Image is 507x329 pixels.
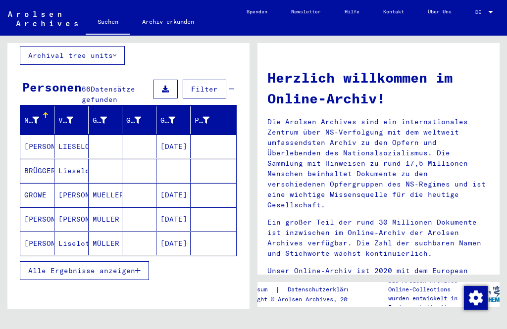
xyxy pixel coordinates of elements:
[156,207,191,231] mat-cell: [DATE]
[20,183,54,207] mat-cell: GROWE
[130,10,206,34] a: Archiv erkunden
[236,284,369,295] div: |
[58,115,73,126] div: Vorname
[86,10,130,36] a: Suchen
[183,80,226,98] button: Filter
[89,207,123,231] mat-cell: MÜLLER
[54,135,89,158] mat-cell: LIESELOTTE
[20,261,149,280] button: Alle Ergebnisse anzeigen
[156,135,191,158] mat-cell: [DATE]
[20,207,54,231] mat-cell: [PERSON_NAME]
[82,85,135,104] span: Datensätze gefunden
[195,115,209,126] div: Prisoner #
[126,112,156,128] div: Geburt‏
[388,294,469,312] p: wurden entwickelt in Partnerschaft mit
[122,106,156,134] mat-header-cell: Geburt‏
[191,106,236,134] mat-header-cell: Prisoner #
[160,112,190,128] div: Geburtsdatum
[89,232,123,255] mat-cell: MÜLLER
[89,183,123,207] mat-cell: MUELLER
[58,112,88,128] div: Vorname
[236,295,369,304] p: Copyright © Arolsen Archives, 2021
[20,135,54,158] mat-cell: [PERSON_NAME]
[54,106,89,134] mat-header-cell: Vorname
[24,112,54,128] div: Nachname
[126,115,141,126] div: Geburt‏
[267,266,490,318] p: Unser Online-Archiv ist 2020 mit dem European Heritage Award / Europa Nostra Award 2020 ausgezeic...
[267,117,490,210] p: Die Arolsen Archives sind ein internationales Zentrum über NS-Verfolgung mit dem weltweit umfasse...
[20,159,54,183] mat-cell: BRÜGGERHOFF
[24,115,39,126] div: Nachname
[156,232,191,255] mat-cell: [DATE]
[20,232,54,255] mat-cell: [PERSON_NAME]
[195,112,224,128] div: Prisoner #
[156,183,191,207] mat-cell: [DATE]
[267,67,490,109] h1: Herzlich willkommen im Online-Archiv!
[54,159,89,183] mat-cell: Lieselotte
[20,46,125,65] button: Archival tree units
[93,112,122,128] div: Geburtsname
[464,286,488,310] img: Zustimmung ändern
[82,85,91,94] span: 66
[28,266,135,275] span: Alle Ergebnisse anzeigen
[54,183,89,207] mat-cell: [PERSON_NAME]
[475,9,486,15] span: DE
[8,11,78,26] img: Arolsen_neg.svg
[267,217,490,259] p: Ein großer Teil der rund 30 Millionen Dokumente ist inzwischen im Online-Archiv der Arolsen Archi...
[89,106,123,134] mat-header-cell: Geburtsname
[93,115,107,126] div: Geburtsname
[156,106,191,134] mat-header-cell: Geburtsdatum
[388,276,469,294] p: Die Arolsen Archives Online-Collections
[160,115,175,126] div: Geburtsdatum
[22,78,82,96] div: Personen
[54,207,89,231] mat-cell: [PERSON_NAME]
[54,232,89,255] mat-cell: Liselotte
[280,284,369,295] a: Datenschutzerklärung
[191,85,218,94] span: Filter
[20,106,54,134] mat-header-cell: Nachname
